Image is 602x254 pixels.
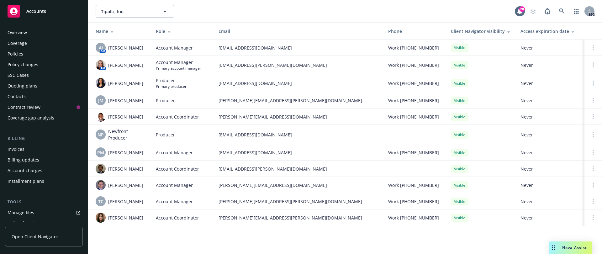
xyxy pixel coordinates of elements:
[5,81,83,91] a: Quoting plans
[451,97,468,104] div: Visible
[8,218,39,228] div: Policy checking
[8,166,42,176] div: Account charges
[5,49,83,59] a: Policies
[99,45,103,51] span: AJ
[5,176,83,186] a: Installment plans
[520,28,579,34] div: Access expiration date
[451,28,510,34] div: Client Navigator visibility
[8,70,29,80] div: SSC Cases
[520,131,579,138] span: Never
[388,62,439,68] span: Work [PHONE_NUMBER]
[219,182,378,188] span: [PERSON_NAME][EMAIL_ADDRESS][DOMAIN_NAME]
[219,214,378,221] span: [PERSON_NAME][EMAIL_ADDRESS][PERSON_NAME][DOMAIN_NAME]
[219,114,378,120] span: [PERSON_NAME][EMAIL_ADDRESS][DOMAIN_NAME]
[8,155,39,165] div: Billing updates
[5,70,83,80] a: SSC Cases
[5,208,83,218] a: Manage files
[388,114,439,120] span: Work [PHONE_NUMBER]
[101,8,155,15] span: Tipalti, Inc.
[5,3,83,20] a: Accounts
[156,114,199,120] span: Account Coordinator
[219,198,378,205] span: [PERSON_NAME][EMAIL_ADDRESS][PERSON_NAME][DOMAIN_NAME]
[388,149,439,156] span: Work [PHONE_NUMBER]
[108,45,143,51] span: [PERSON_NAME]
[520,45,579,51] span: Never
[96,28,146,34] div: Name
[96,78,106,88] img: photo
[96,180,106,190] img: photo
[156,149,193,156] span: Account Manager
[556,5,568,18] a: Search
[219,28,378,34] div: Email
[219,62,378,68] span: [EMAIL_ADDRESS][PERSON_NAME][DOMAIN_NAME]
[156,182,193,188] span: Account Manager
[96,213,106,223] img: photo
[451,131,468,139] div: Visible
[388,28,441,34] div: Phone
[156,97,175,104] span: Producer
[96,5,174,18] button: Tipalti, Inc.
[8,102,40,112] div: Contract review
[5,199,83,205] div: Tools
[549,241,557,254] div: Drag to move
[5,102,83,112] a: Contract review
[8,60,38,70] div: Policy changes
[8,176,44,186] div: Installment plans
[5,155,83,165] a: Billing updates
[520,214,579,221] span: Never
[388,97,439,104] span: Work [PHONE_NUMBER]
[156,66,201,71] span: Primary account manager
[156,214,199,221] span: Account Coordinator
[451,165,468,173] div: Visible
[108,114,143,120] span: [PERSON_NAME]
[520,80,579,87] span: Never
[5,92,83,102] a: Contacts
[108,182,143,188] span: [PERSON_NAME]
[5,135,83,142] div: Billing
[156,84,187,89] span: Primary producer
[12,233,58,240] span: Open Client Navigator
[108,97,143,104] span: [PERSON_NAME]
[5,38,83,48] a: Coverage
[108,128,146,141] span: Newfront Producer
[108,62,143,68] span: [PERSON_NAME]
[219,80,378,87] span: [EMAIL_ADDRESS][DOMAIN_NAME]
[520,166,579,172] span: Never
[219,45,378,51] span: [EMAIL_ADDRESS][DOMAIN_NAME]
[520,97,579,104] span: Never
[108,214,143,221] span: [PERSON_NAME]
[388,80,439,87] span: Work [PHONE_NUMBER]
[219,149,378,156] span: [EMAIL_ADDRESS][DOMAIN_NAME]
[8,28,27,38] div: Overview
[98,97,103,104] span: JM
[520,149,579,156] span: Never
[451,61,468,69] div: Visible
[96,112,106,122] img: photo
[96,164,106,174] img: photo
[8,38,27,48] div: Coverage
[8,81,37,91] div: Quoting plans
[219,97,378,104] span: [PERSON_NAME][EMAIL_ADDRESS][PERSON_NAME][DOMAIN_NAME]
[388,45,439,51] span: Work [PHONE_NUMBER]
[570,5,583,18] a: Switch app
[8,92,26,102] div: Contacts
[388,214,439,221] span: Work [PHONE_NUMBER]
[388,182,439,188] span: Work [PHONE_NUMBER]
[451,198,468,205] div: Visible
[156,166,199,172] span: Account Coordinator
[549,241,592,254] button: Nova Assist
[5,60,83,70] a: Policy changes
[96,60,106,70] img: photo
[451,113,468,121] div: Visible
[451,181,468,189] div: Visible
[5,28,83,38] a: Overview
[219,131,378,138] span: [EMAIL_ADDRESS][DOMAIN_NAME]
[451,44,468,51] div: Visible
[98,131,104,138] span: NP
[156,131,175,138] span: Producer
[98,198,103,205] span: TC
[451,214,468,222] div: Visible
[562,245,587,250] span: Nova Assist
[8,208,34,218] div: Manage files
[520,114,579,120] span: Never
